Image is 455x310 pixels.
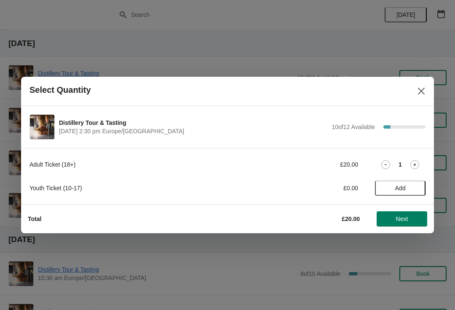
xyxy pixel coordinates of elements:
button: Next [377,211,427,226]
div: £20.00 [280,160,358,169]
img: Distillery Tour & Tasting | | August 19 | 2:30 pm Europe/London [30,115,54,139]
strong: £20.00 [342,216,360,222]
div: £0.00 [280,184,358,192]
span: 10 of 12 Available [332,124,375,130]
strong: 1 [399,160,402,169]
span: Next [396,216,408,222]
button: Close [414,84,429,99]
span: [DATE] 2:30 pm Europe/[GEOGRAPHIC_DATA] [59,127,327,135]
span: Distillery Tour & Tasting [59,119,327,127]
div: Youth Ticket (10-17) [29,184,263,192]
strong: Total [28,216,41,222]
button: Add [375,181,426,196]
h2: Select Quantity [29,85,91,95]
div: Adult Ticket (18+) [29,160,263,169]
span: Add [395,185,406,191]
